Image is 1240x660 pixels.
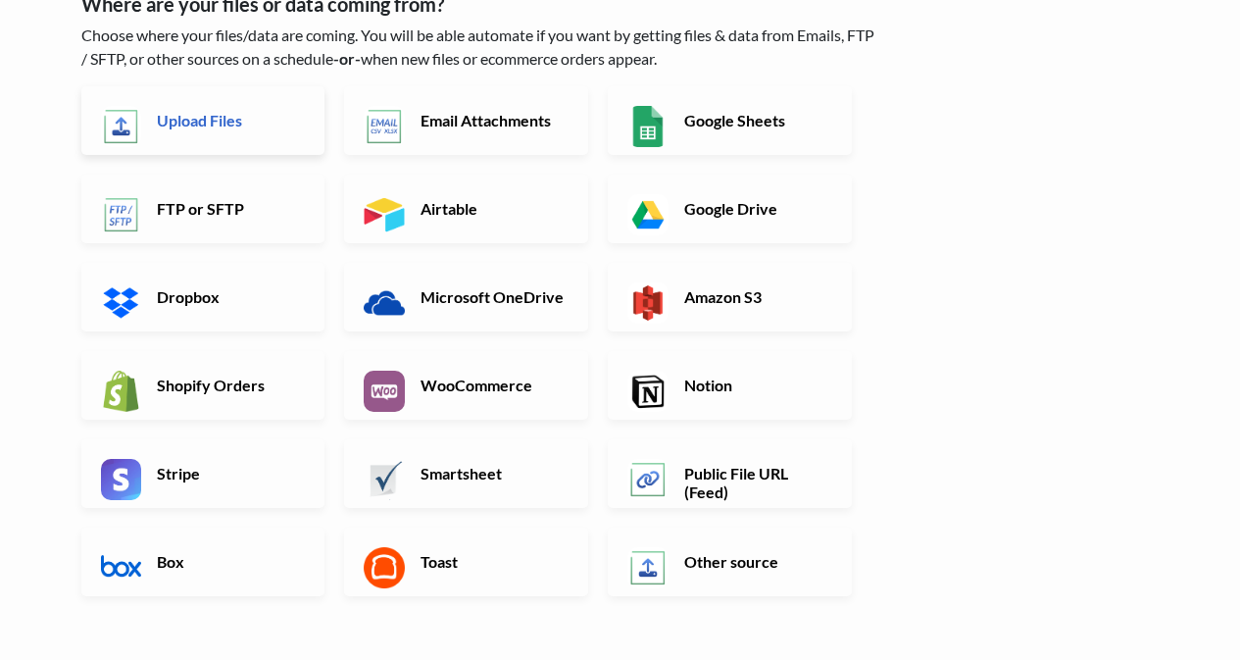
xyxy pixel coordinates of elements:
a: Public File URL (Feed) [608,439,852,508]
a: Upload Files [81,86,325,155]
a: WooCommerce [344,351,588,420]
b: -or- [333,49,361,68]
img: Stripe App & API [101,459,142,500]
img: Google Sheets App & API [627,106,669,147]
a: Microsoft OneDrive [344,263,588,331]
a: Amazon S3 [608,263,852,331]
h6: Dropbox [152,287,306,306]
a: Toast [344,528,588,596]
img: Box App & API [101,547,142,588]
iframe: Drift Widget Chat Controller [1142,562,1216,636]
h6: Stripe [152,464,306,482]
a: Notion [608,351,852,420]
img: Public File URL App & API [627,459,669,500]
img: Microsoft OneDrive App & API [364,282,405,324]
h6: WooCommerce [416,376,570,394]
img: Other Source App & API [627,547,669,588]
img: Dropbox App & API [101,282,142,324]
h6: Amazon S3 [679,287,833,306]
h6: Airtable [416,199,570,218]
h6: Smartsheet [416,464,570,482]
img: Smartsheet App & API [364,459,405,500]
h6: Upload Files [152,111,306,129]
h6: Other source [679,552,833,571]
img: WooCommerce App & API [364,371,405,412]
h6: Toast [416,552,570,571]
img: FTP or SFTP App & API [101,194,142,235]
a: Other source [608,528,852,596]
img: Upload Files App & API [101,106,142,147]
h6: Public File URL (Feed) [679,464,833,501]
a: Google Drive [608,175,852,243]
img: Shopify App & API [101,371,142,412]
a: FTP or SFTP [81,175,325,243]
p: Choose where your files/data are coming. You will be able automate if you want by getting files &... [81,24,880,71]
img: Amazon S3 App & API [627,282,669,324]
h6: FTP or SFTP [152,199,306,218]
h6: Google Drive [679,199,833,218]
img: Email New CSV or XLSX File App & API [364,106,405,147]
img: Toast App & API [364,547,405,588]
a: Stripe [81,439,325,508]
h6: Notion [679,376,833,394]
img: Notion App & API [627,371,669,412]
a: Email Attachments [344,86,588,155]
a: Dropbox [81,263,325,331]
h6: Email Attachments [416,111,570,129]
a: Box [81,528,325,596]
h6: Microsoft OneDrive [416,287,570,306]
img: Google Drive App & API [627,194,669,235]
a: Shopify Orders [81,351,325,420]
a: Google Sheets [608,86,852,155]
a: Airtable [344,175,588,243]
h6: Google Sheets [679,111,833,129]
img: Airtable App & API [364,194,405,235]
a: Smartsheet [344,439,588,508]
h6: Shopify Orders [152,376,306,394]
h6: Box [152,552,306,571]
